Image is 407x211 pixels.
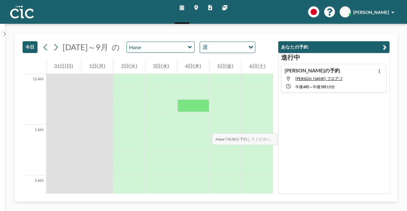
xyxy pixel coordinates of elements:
div: 6日(土) [241,58,273,74]
font: SH [342,9,348,15]
span: で を予約してください。 [212,133,278,145]
font: 午後4時 [295,84,309,89]
input: Hane [127,42,188,52]
font: 週 [203,44,208,50]
font: ～ [309,84,313,89]
span: Yuki, フロア: 7 [295,76,342,81]
font: 進行中 [281,53,300,61]
b: 0:30 [228,137,236,142]
div: 4日(木) [177,58,209,74]
div: 2日(火) [113,58,145,74]
div: 31日(日) [46,58,81,74]
div: 3日(水) [145,58,177,74]
div: 5日(金) [210,58,241,74]
div: 1 AM [23,125,46,175]
font: 今日 [25,44,35,49]
input: オプションを検索 [210,43,245,51]
font: [PERSON_NAME]の予約 [285,67,340,73]
div: オプションを検索 [200,42,255,53]
button: 今日 [23,41,38,53]
div: 12 AM [23,74,46,125]
div: 1日(月) [81,58,113,74]
b: Hane [216,137,224,142]
img: 組織ロゴ [10,6,34,18]
font: の [112,42,120,52]
font: あなたの予約 [281,44,308,49]
button: あなたの予約 [278,41,390,53]
font: 午後5時15分 [313,84,335,89]
font: [DATE]～9月 [63,42,108,52]
font: [PERSON_NAME] [353,10,389,15]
